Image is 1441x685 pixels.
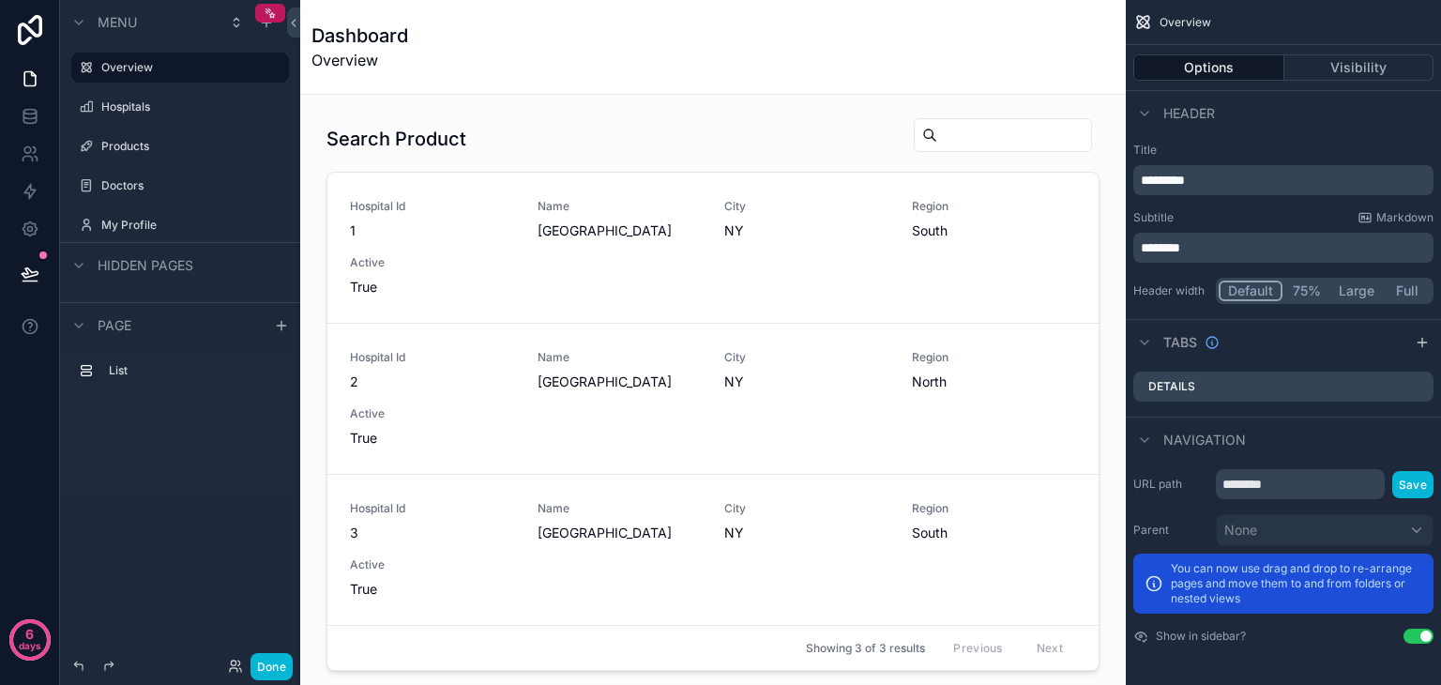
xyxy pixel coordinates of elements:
label: Doctors [101,178,285,193]
button: Visibility [1284,54,1434,81]
label: Parent [1133,523,1208,538]
label: List [109,363,281,378]
button: Large [1330,281,1383,301]
h1: Dashboard [311,23,408,49]
span: Header [1163,104,1215,123]
label: My Profile [101,218,285,233]
span: Navigation [1163,431,1246,449]
button: Save [1392,471,1433,498]
div: scrollable content [1133,165,1433,195]
a: Markdown [1358,210,1433,225]
label: Title [1133,143,1433,158]
p: You can now use drag and drop to re-arrange pages and move them to and from folders or nested views [1171,561,1422,606]
span: None [1224,521,1257,540]
button: Full [1383,281,1431,301]
label: Details [1148,379,1195,394]
label: Hospitals [101,99,285,114]
span: Overview [311,49,408,71]
span: Page [98,316,131,335]
span: Hidden pages [98,256,193,275]
span: Overview [1160,15,1211,30]
button: Default [1219,281,1282,301]
button: Done [250,653,293,680]
div: scrollable content [60,347,300,404]
button: None [1216,514,1433,546]
label: Show in sidebar? [1156,629,1246,644]
p: days [19,632,41,659]
label: Overview [101,60,278,75]
label: Products [101,139,285,154]
span: Showing 3 of 3 results [806,641,925,656]
span: Tabs [1163,333,1197,352]
p: 6 [25,625,34,644]
label: URL path [1133,477,1208,492]
span: Menu [98,13,137,32]
span: Markdown [1376,210,1433,225]
button: 75% [1282,281,1330,301]
label: Subtitle [1133,210,1174,225]
label: Header width [1133,283,1208,298]
button: Options [1133,54,1284,81]
div: scrollable content [1133,233,1433,263]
